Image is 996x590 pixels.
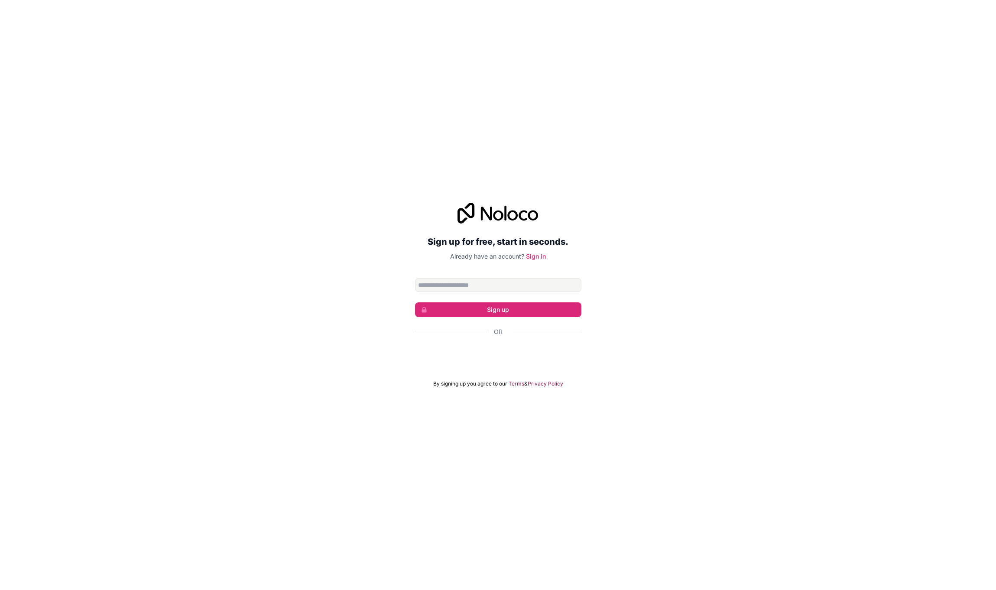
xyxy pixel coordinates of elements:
[524,380,528,387] span: &
[526,253,546,260] a: Sign in
[509,380,524,387] a: Terms
[450,253,524,260] span: Already have an account?
[494,327,503,336] span: Or
[415,302,581,317] button: Sign up
[433,380,507,387] span: By signing up you agree to our
[528,380,563,387] a: Privacy Policy
[415,234,581,250] h2: Sign up for free, start in seconds.
[415,278,581,292] input: Email address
